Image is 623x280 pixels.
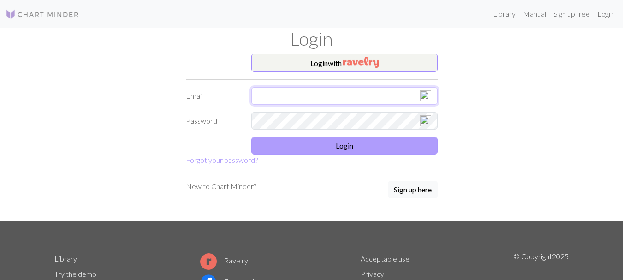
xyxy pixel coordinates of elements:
[361,269,384,278] a: Privacy
[251,137,438,155] button: Login
[251,54,438,72] button: Loginwith
[420,90,431,101] img: npw-badge-icon-locked.svg
[420,115,431,126] img: npw-badge-icon-locked.svg
[388,181,438,198] button: Sign up here
[186,181,256,192] p: New to Chart Minder?
[343,57,379,68] img: Ravelry
[489,5,519,23] a: Library
[200,253,217,270] img: Ravelry logo
[186,155,258,164] a: Forgot your password?
[519,5,550,23] a: Manual
[54,254,77,263] a: Library
[361,254,409,263] a: Acceptable use
[180,87,246,105] label: Email
[6,9,79,20] img: Logo
[388,181,438,199] a: Sign up here
[593,5,617,23] a: Login
[49,28,575,50] h1: Login
[54,269,96,278] a: Try the demo
[200,256,248,265] a: Ravelry
[550,5,593,23] a: Sign up free
[180,112,246,130] label: Password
